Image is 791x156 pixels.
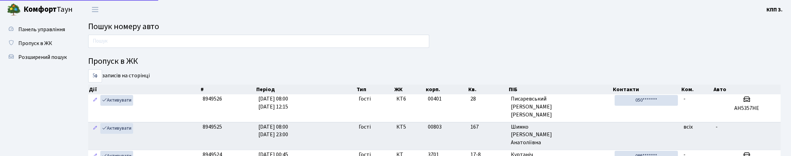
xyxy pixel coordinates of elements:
h5: АН5357НЕ [716,105,778,112]
input: Пошук [88,35,429,48]
th: ПІБ [508,85,612,94]
span: [DATE] 08:00 [DATE] 12:15 [258,95,288,111]
label: записів на сторінці [88,69,150,83]
th: Тип [356,85,394,94]
img: logo.png [7,3,21,17]
span: Гості [359,95,371,103]
a: КПП 3. [766,6,783,14]
th: Період [256,85,356,94]
span: 167 [470,123,505,131]
span: Шимко [PERSON_NAME] Анатоліївна [511,123,609,147]
th: Контакти [612,85,681,94]
a: Активувати [100,95,133,106]
a: Панель управління [3,23,73,36]
th: Авто [713,85,781,94]
span: Панель управління [18,26,65,33]
th: Кв. [468,85,508,94]
span: Пропуск в ЖК [18,40,52,47]
span: Таун [24,4,73,16]
th: Дії [88,85,200,94]
span: - [716,123,718,131]
span: - [683,95,686,103]
a: Пропуск в ЖК [3,36,73,50]
select: записів на сторінці [88,69,102,83]
button: Переключити навігацію [86,4,104,15]
span: Пошук номеру авто [88,20,159,33]
span: КТ5 [396,123,422,131]
span: Писаревський [PERSON_NAME] [PERSON_NAME] [511,95,609,119]
span: всіх [683,123,693,131]
span: 00401 [428,95,442,103]
span: 8949525 [203,123,222,131]
b: Комфорт [24,4,57,15]
a: Активувати [100,123,133,134]
th: ЖК [394,85,425,94]
h4: Пропуск в ЖК [88,57,781,67]
span: 28 [470,95,505,103]
a: Редагувати [91,123,99,134]
a: Розширений пошук [3,50,73,64]
th: Ком. [681,85,712,94]
span: Гості [359,123,371,131]
span: 00803 [428,123,442,131]
b: КПП 3. [766,6,783,14]
span: КТ6 [396,95,422,103]
span: 8949526 [203,95,222,103]
span: [DATE] 08:00 [DATE] 23:00 [258,123,288,139]
a: Редагувати [91,95,99,106]
th: # [200,85,256,94]
th: корп. [425,85,468,94]
span: Розширений пошук [18,53,67,61]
